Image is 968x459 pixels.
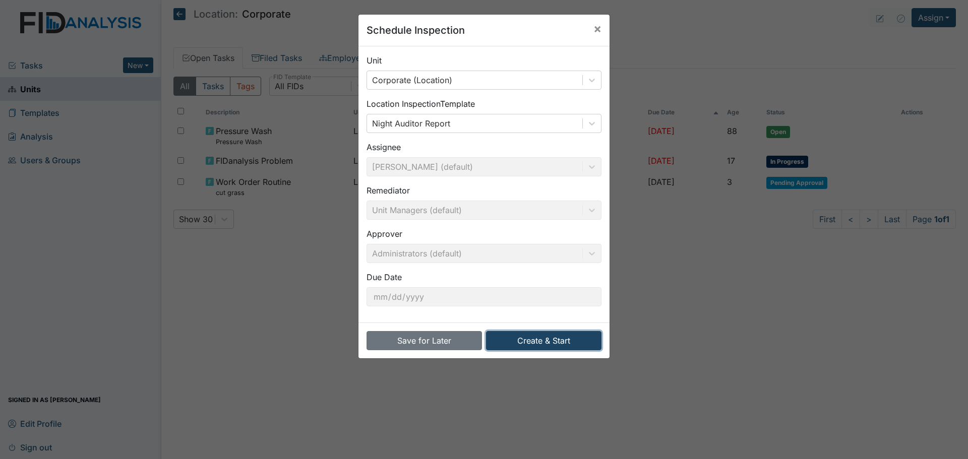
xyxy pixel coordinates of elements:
label: Due Date [367,271,402,283]
label: Location Inspection Template [367,98,475,110]
label: Unit [367,54,382,67]
span: × [593,21,601,36]
button: Create & Start [486,331,601,350]
label: Assignee [367,141,401,153]
label: Approver [367,228,402,240]
label: Remediator [367,184,410,196]
div: Corporate (Location) [372,74,452,86]
button: Close [585,15,610,43]
button: Save for Later [367,331,482,350]
div: Night Auditor Report [372,117,450,129]
h5: Schedule Inspection [367,23,465,38]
